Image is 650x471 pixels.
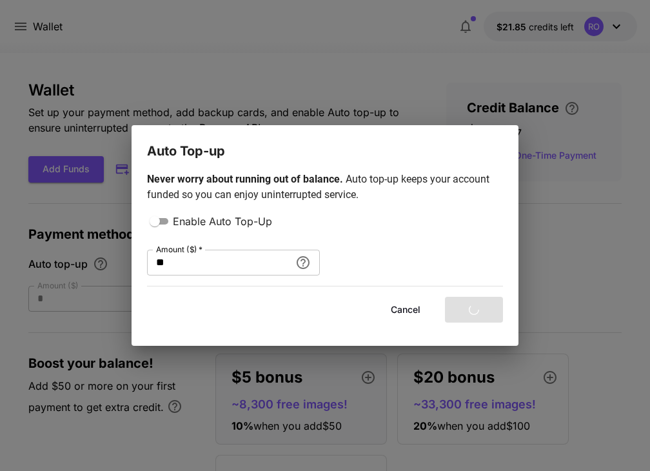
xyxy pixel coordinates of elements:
[132,125,518,161] h2: Auto Top-up
[147,173,346,185] span: Never worry about running out of balance.
[156,244,202,255] label: Amount ($)
[173,214,272,229] span: Enable Auto Top-Up
[377,297,435,323] button: Cancel
[147,172,503,203] p: Auto top-up keeps your account funded so you can enjoy uninterrupted service.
